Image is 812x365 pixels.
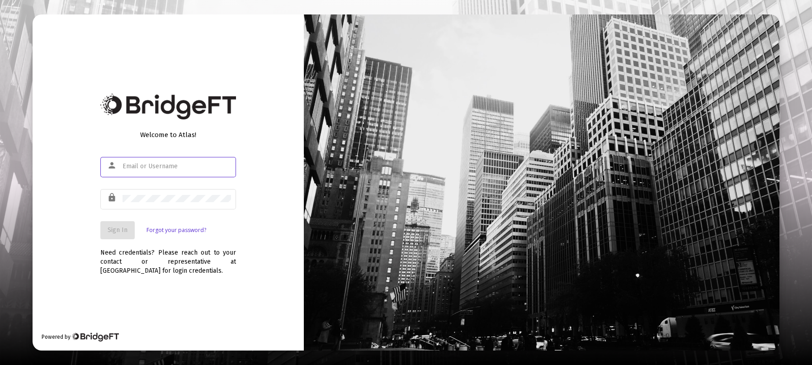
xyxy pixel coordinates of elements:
div: Need credentials? Please reach out to your contact or representative at [GEOGRAPHIC_DATA] for log... [100,239,236,275]
img: Bridge Financial Technology Logo [71,332,119,341]
input: Email or Username [123,163,231,170]
a: Forgot your password? [146,226,206,235]
mat-icon: person [107,160,118,171]
mat-icon: lock [107,192,118,203]
img: Bridge Financial Technology Logo [100,94,236,119]
div: Powered by [42,332,119,341]
span: Sign In [108,226,127,234]
div: Welcome to Atlas! [100,130,236,139]
button: Sign In [100,221,135,239]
